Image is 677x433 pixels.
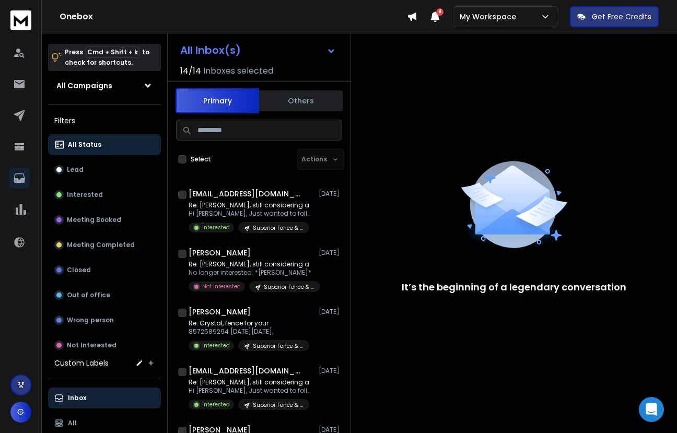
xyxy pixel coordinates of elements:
button: All Inbox(s) [172,40,344,61]
p: Interested [202,224,230,231]
p: Get Free Credits [592,11,651,22]
button: Closed [48,260,161,280]
p: Re: [PERSON_NAME], still considering a [189,201,314,209]
label: Select [191,155,211,163]
p: Inbox [68,394,86,402]
p: My Workspace [460,11,520,22]
h1: [PERSON_NAME] [189,248,251,258]
button: Not Interested [48,335,161,356]
button: G [10,402,31,423]
img: logo [10,10,31,30]
p: No longer interested. *[PERSON_NAME]* [189,268,314,277]
h3: Inboxes selected [203,65,273,77]
p: All Status [68,141,101,149]
h1: [EMAIL_ADDRESS][DOMAIN_NAME] [189,189,304,199]
button: Out of office [48,285,161,306]
button: Meeting Completed [48,235,161,255]
p: Wrong person [67,316,114,324]
p: Interested [67,191,103,199]
button: Primary [176,88,259,113]
button: Lead [48,159,161,180]
h1: [EMAIL_ADDRESS][DOMAIN_NAME] [189,366,304,376]
h3: Custom Labels [54,358,109,368]
button: All Status [48,134,161,155]
button: Get Free Credits [570,6,659,27]
p: Not Interested [202,283,241,290]
p: Meeting Booked [67,216,121,224]
h3: Filters [48,113,161,128]
p: Interested [202,342,230,349]
button: Wrong person [48,310,161,331]
p: Superior Fence & Rail | [DATE] | AudienceSend [253,224,303,232]
p: 8572589294 [DATE][DATE], [189,327,309,336]
p: Re: Crystal, fence for your [189,319,309,327]
h1: All Inbox(s) [180,45,241,55]
button: Interested [48,184,161,205]
p: Not Interested [67,341,116,349]
span: 4 [436,8,443,16]
h1: All Campaigns [56,80,112,91]
button: Meeting Booked [48,209,161,230]
h1: Onebox [60,10,407,23]
button: All Campaigns [48,75,161,96]
p: Re: [PERSON_NAME], still considering a [189,378,314,387]
p: Hi [PERSON_NAME], Just wanted to follow [189,209,314,218]
p: [DATE] [319,367,342,375]
button: Others [259,89,343,112]
p: Out of office [67,291,110,299]
h1: [PERSON_NAME] [189,307,251,317]
div: Open Intercom Messenger [639,397,664,422]
p: [DATE] [319,190,342,198]
p: [DATE] [319,308,342,316]
p: Superior Fence & Rail | July | Facebook [253,342,303,350]
p: All [68,419,77,427]
p: Interested [202,401,230,408]
p: Superior Fence & Rail | August | AudienceSend [253,401,303,409]
p: Superior Fence & Rail | [DATE] | AudienceSend [264,283,314,291]
p: Hi [PERSON_NAME], Just wanted to follow [189,387,314,395]
p: [DATE] [319,249,342,257]
p: Closed [67,266,91,274]
span: 14 / 14 [180,65,201,77]
p: Press to check for shortcuts. [65,47,149,68]
p: Lead [67,166,84,174]
p: It’s the beginning of a legendary conversation [402,280,626,295]
span: Cmd + Shift + k [86,46,139,58]
p: Meeting Completed [67,241,135,249]
button: Inbox [48,388,161,408]
p: Re: [PERSON_NAME], still considering a [189,260,314,268]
